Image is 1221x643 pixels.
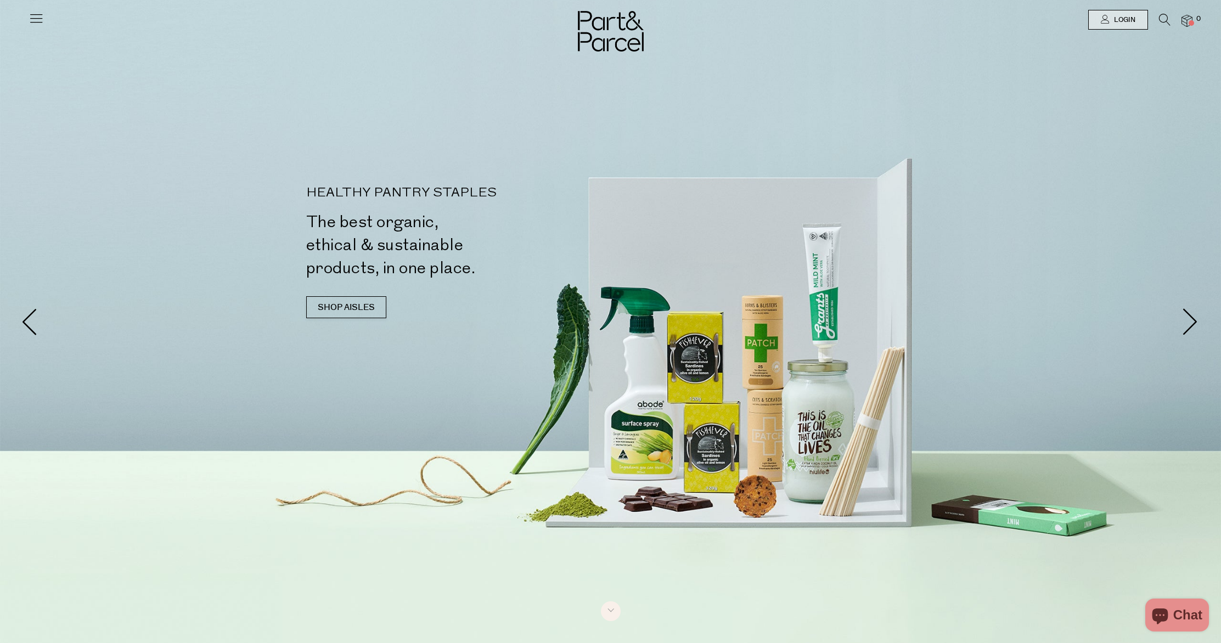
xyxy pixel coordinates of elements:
h2: The best organic, ethical & sustainable products, in one place. [306,211,615,280]
inbox-online-store-chat: Shopify online store chat [1142,599,1212,634]
a: 0 [1181,15,1192,26]
p: HEALTHY PANTRY STAPLES [306,187,615,200]
a: Login [1088,10,1148,30]
a: SHOP AISLES [306,296,386,318]
img: Part&Parcel [578,11,644,52]
span: Login [1111,15,1135,25]
span: 0 [1194,14,1203,24]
